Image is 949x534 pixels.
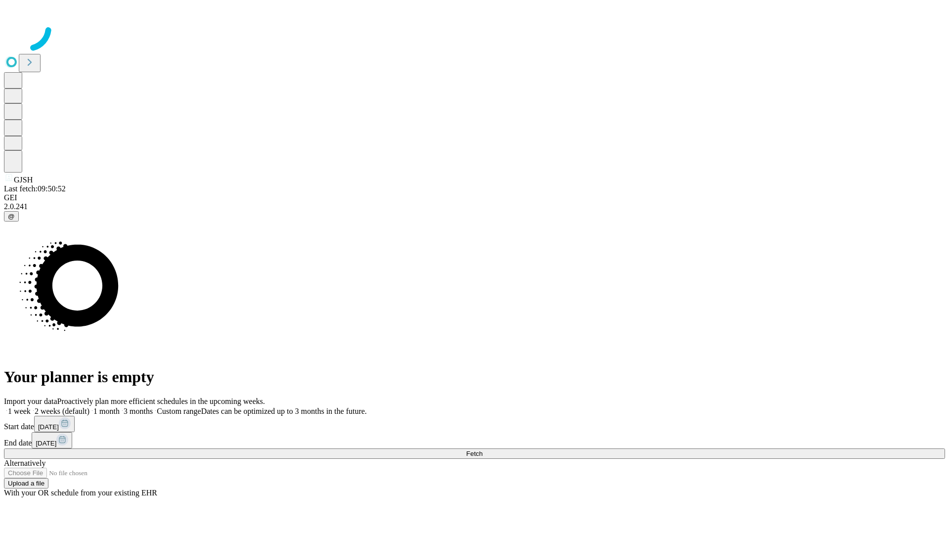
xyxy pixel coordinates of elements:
[4,211,19,222] button: @
[36,440,56,447] span: [DATE]
[466,450,482,457] span: Fetch
[4,397,57,405] span: Import your data
[4,416,945,432] div: Start date
[57,397,265,405] span: Proactively plan more efficient schedules in the upcoming weeks.
[93,407,120,415] span: 1 month
[157,407,201,415] span: Custom range
[8,213,15,220] span: @
[4,459,45,467] span: Alternatively
[35,407,89,415] span: 2 weeks (default)
[4,448,945,459] button: Fetch
[4,432,945,448] div: End date
[4,478,48,489] button: Upload a file
[4,202,945,211] div: 2.0.241
[4,193,945,202] div: GEI
[4,489,157,497] span: With your OR schedule from your existing EHR
[38,423,59,431] span: [DATE]
[4,368,945,386] h1: Your planner is empty
[14,176,33,184] span: GJSH
[124,407,153,415] span: 3 months
[32,432,72,448] button: [DATE]
[4,184,66,193] span: Last fetch: 09:50:52
[8,407,31,415] span: 1 week
[34,416,75,432] button: [DATE]
[201,407,367,415] span: Dates can be optimized up to 3 months in the future.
